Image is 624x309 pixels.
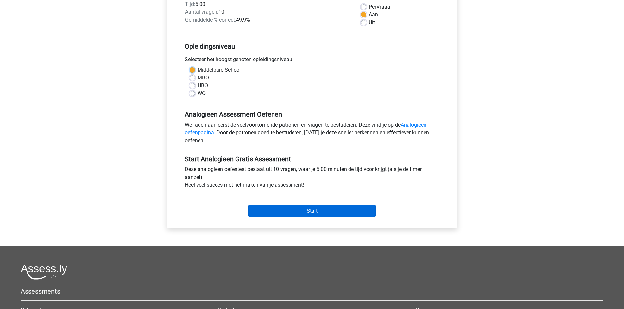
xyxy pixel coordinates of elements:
[21,287,603,295] h5: Assessments
[369,4,376,10] span: Per
[180,121,444,147] div: We raden aan eerst de veelvoorkomende patronen en vragen te bestuderen. Deze vind je op de . Door...
[180,16,356,24] div: 49,9%
[185,9,218,15] span: Aantal vragen:
[369,11,378,19] label: Aan
[180,0,356,8] div: 5:00
[369,19,375,26] label: Uit
[180,165,444,192] div: Deze analogieen oefentest bestaat uit 10 vragen, waar je 5:00 minuten de tijd voor krijgt (als je...
[369,3,390,11] label: Vraag
[180,56,444,66] div: Selecteer het hoogst genoten opleidingsniveau.
[185,155,440,163] h5: Start Analogieen Gratis Assessment
[21,264,67,280] img: Assessly logo
[198,90,206,97] label: WO
[185,40,440,53] h5: Opleidingsniveau
[185,1,195,7] span: Tijd:
[198,74,209,82] label: MBO
[180,8,356,16] div: 10
[185,17,236,23] span: Gemiddelde % correct:
[198,82,208,90] label: HBO
[198,66,241,74] label: Middelbare School
[248,205,376,217] input: Start
[185,111,440,118] h5: Analogieen Assessment Oefenen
